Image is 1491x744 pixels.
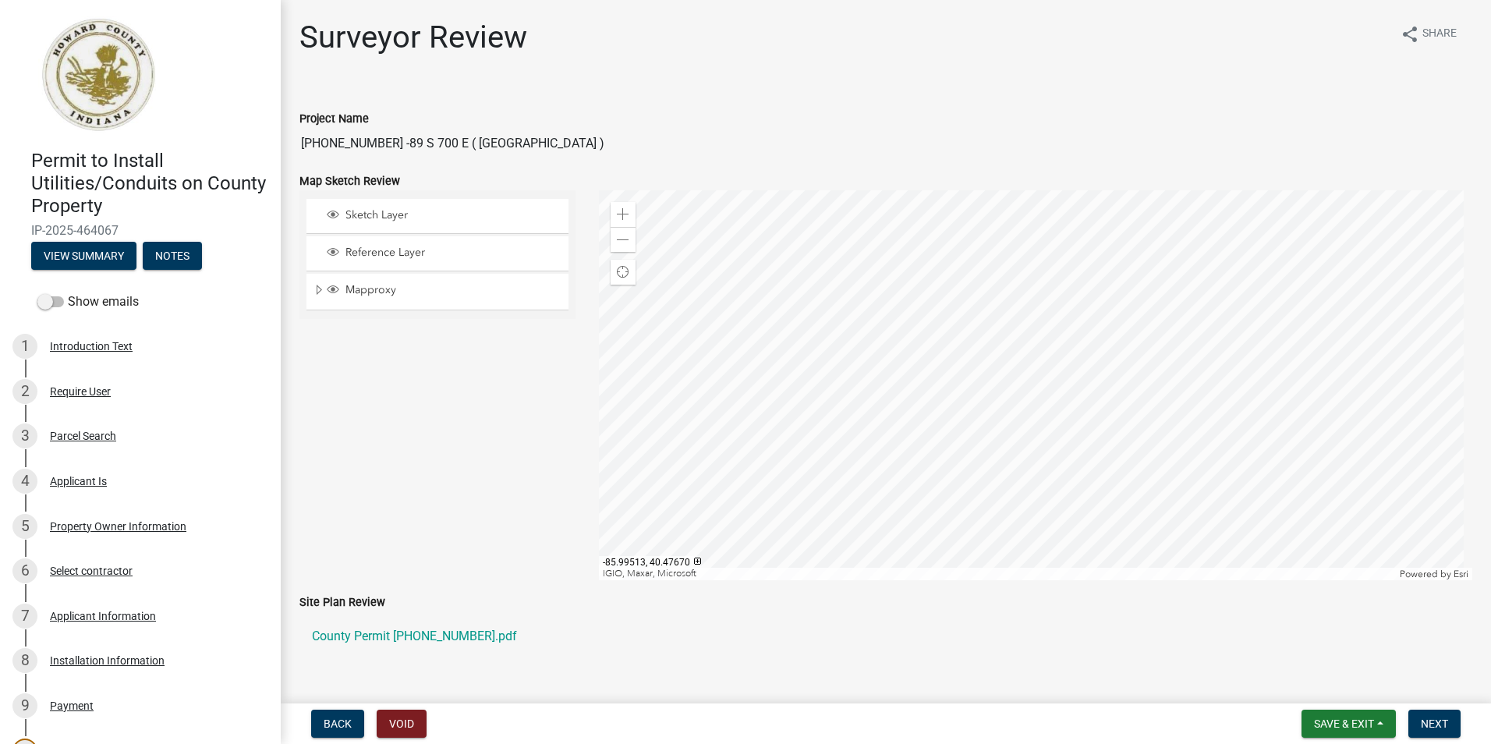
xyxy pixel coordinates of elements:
div: Applicant Is [50,476,107,487]
div: Find my location [611,260,636,285]
span: Save & Exit [1314,717,1374,730]
button: View Summary [31,242,136,270]
li: Reference Layer [306,236,568,271]
label: Map Sketch Review [299,176,400,187]
wm-modal-confirm: Summary [31,251,136,264]
i: share [1401,25,1419,44]
label: Project Name [299,114,369,125]
span: Next [1421,717,1448,730]
label: Site Plan Review [299,597,385,608]
div: Property Owner Information [50,521,186,532]
div: 5 [12,514,37,539]
div: Require User [50,386,111,397]
div: 8 [12,648,37,673]
h4: Permit to Install Utilities/Conduits on County Property [31,150,268,217]
div: 2 [12,379,37,404]
div: 7 [12,604,37,629]
div: Payment [50,700,94,711]
div: 9 [12,693,37,718]
button: shareShare [1388,19,1469,49]
div: 1 [12,334,37,359]
li: Sketch Layer [306,199,568,234]
a: Esri [1454,569,1468,579]
div: Applicant Information [50,611,156,622]
li: Mapproxy [306,274,568,310]
div: Zoom in [611,202,636,227]
ul: Layer List [305,195,570,314]
wm-modal-confirm: Notes [143,251,202,264]
div: 6 [12,558,37,583]
span: Share [1422,25,1457,44]
button: Void [377,710,427,738]
span: Reference Layer [342,246,563,260]
button: Next [1408,710,1461,738]
div: Reference Layer [324,246,563,261]
div: 4 [12,469,37,494]
div: IGIO, Maxar, Microsoft [599,568,1397,580]
div: Powered by [1396,568,1472,580]
a: County Permit [PHONE_NUMBER].pdf [299,618,1472,655]
div: Installation Information [50,655,165,666]
button: Save & Exit [1302,710,1396,738]
div: Parcel Search [50,430,116,441]
div: Select contractor [50,565,133,576]
div: Introduction Text [50,341,133,352]
span: Back [324,717,352,730]
div: 3 [12,423,37,448]
span: IP-2025-464067 [31,223,250,238]
button: Back [311,710,364,738]
span: Sketch Layer [342,208,563,222]
img: Howard County, Indiana [31,16,165,133]
span: Expand [313,283,324,299]
div: Mapproxy [324,283,563,299]
div: Zoom out [611,227,636,252]
button: Notes [143,242,202,270]
div: Sketch Layer [324,208,563,224]
label: Show emails [37,292,139,311]
h1: Surveyor Review [299,19,527,56]
span: Mapproxy [342,283,563,297]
